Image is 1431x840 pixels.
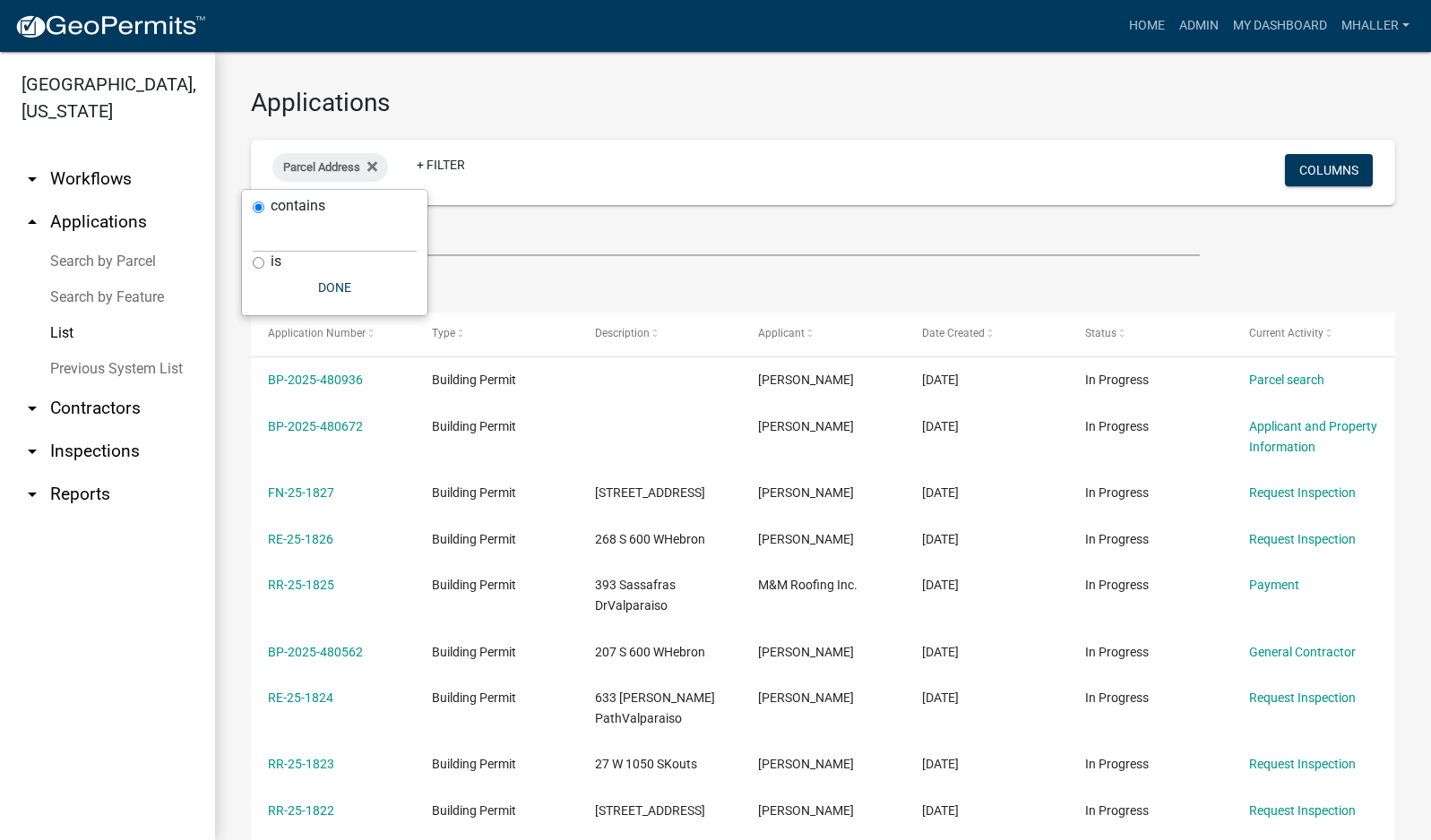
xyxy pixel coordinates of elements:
[1085,485,1149,500] span: In Progress
[922,578,959,592] span: 09/18/2025
[1249,757,1356,771] a: Request Inspection
[268,757,334,771] a: RR-25-1823
[432,485,516,500] span: Building Permit
[22,168,43,190] i: arrow_drop_down
[402,149,479,181] a: + Filter
[1249,578,1299,592] a: Payment
[578,313,741,356] datatable-header-cell: Description
[1285,154,1373,186] button: Columns
[1334,9,1417,43] a: mhaller
[758,327,805,339] span: Applicant
[758,373,854,387] span: James Cruz
[595,690,715,725] span: 633 Hazelwood PathValparaiso
[741,313,904,356] datatable-header-cell: Applicant
[1122,9,1172,43] a: Home
[268,645,363,659] a: BP-2025-480562
[922,803,959,818] span: 09/18/2025
[1085,645,1149,659] span: In Progress
[1085,803,1149,818] span: In Progress
[268,803,334,818] a: RR-25-1822
[758,757,854,771] span: Tami Evans
[22,398,43,419] i: arrow_drop_down
[283,160,360,174] span: Parcel Address
[268,419,363,433] a: BP-2025-480672
[758,645,854,659] span: Tracy Thompson
[268,532,333,546] a: RE-25-1826
[22,484,43,505] i: arrow_drop_down
[414,313,577,356] datatable-header-cell: Type
[758,690,854,705] span: James Cruz
[1232,313,1395,356] datatable-header-cell: Current Activity
[253,271,417,304] button: Done
[1085,532,1149,546] span: In Progress
[251,313,414,356] datatable-header-cell: Application Number
[1068,313,1231,356] datatable-header-cell: Status
[758,578,858,592] span: M&M Roofing Inc.
[432,532,516,546] span: Building Permit
[22,211,43,233] i: arrow_drop_up
[1249,803,1356,818] a: Request Inspection
[432,578,516,592] span: Building Permit
[1249,373,1324,387] a: Parcel search
[1172,9,1226,43] a: Admin
[432,690,516,705] span: Building Permit
[1085,690,1149,705] span: In Progress
[268,690,333,705] a: RE-25-1824
[595,327,650,339] span: Description
[922,645,959,659] span: 09/18/2025
[268,373,363,387] a: BP-2025-480936
[432,327,455,339] span: Type
[595,645,705,659] span: 207 S 600 WHebron
[922,373,959,387] span: 09/19/2025
[268,578,334,592] a: RR-25-1825
[1226,9,1334,43] a: My Dashboard
[595,532,705,546] span: 268 S 600 WHebron
[922,419,959,433] span: 09/18/2025
[22,441,43,462] i: arrow_drop_down
[1249,690,1356,705] a: Request Inspection
[251,88,1395,118] h3: Applications
[271,199,325,213] label: contains
[432,757,516,771] span: Building Permit
[432,373,516,387] span: Building Permit
[595,757,697,771] span: 27 W 1050 SKouts
[1249,419,1377,454] a: Applicant and Property Information
[758,532,854,546] span: Tracy Thompson
[758,419,854,433] span: Michael Luis Valadez
[922,327,985,339] span: Date Created
[432,803,516,818] span: Building Permit
[905,313,1068,356] datatable-header-cell: Date Created
[595,485,705,500] span: 104 Bergamo LnCrown Point
[1249,532,1356,546] a: Request Inspection
[1085,578,1149,592] span: In Progress
[268,485,334,500] a: FN-25-1827
[1249,485,1356,500] a: Request Inspection
[268,327,366,339] span: Application Number
[1249,645,1356,659] a: General Contractor
[1085,373,1149,387] span: In Progress
[1085,327,1116,339] span: Status
[922,690,959,705] span: 09/18/2025
[758,803,854,818] span: WILLIAM A. PANOZZO
[432,419,516,433] span: Building Permit
[1249,327,1323,339] span: Current Activity
[922,532,959,546] span: 09/18/2025
[922,757,959,771] span: 09/18/2025
[595,578,676,613] span: 393 Sassafras DrValparaiso
[251,219,1200,256] input: Search for applications
[922,485,959,500] span: 09/18/2025
[595,803,705,818] span: 131 Shorewood DrValparaiso
[1085,757,1149,771] span: In Progress
[432,645,516,659] span: Building Permit
[271,254,281,269] label: is
[1085,419,1149,433] span: In Progress
[758,485,854,500] span: Tami Evans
